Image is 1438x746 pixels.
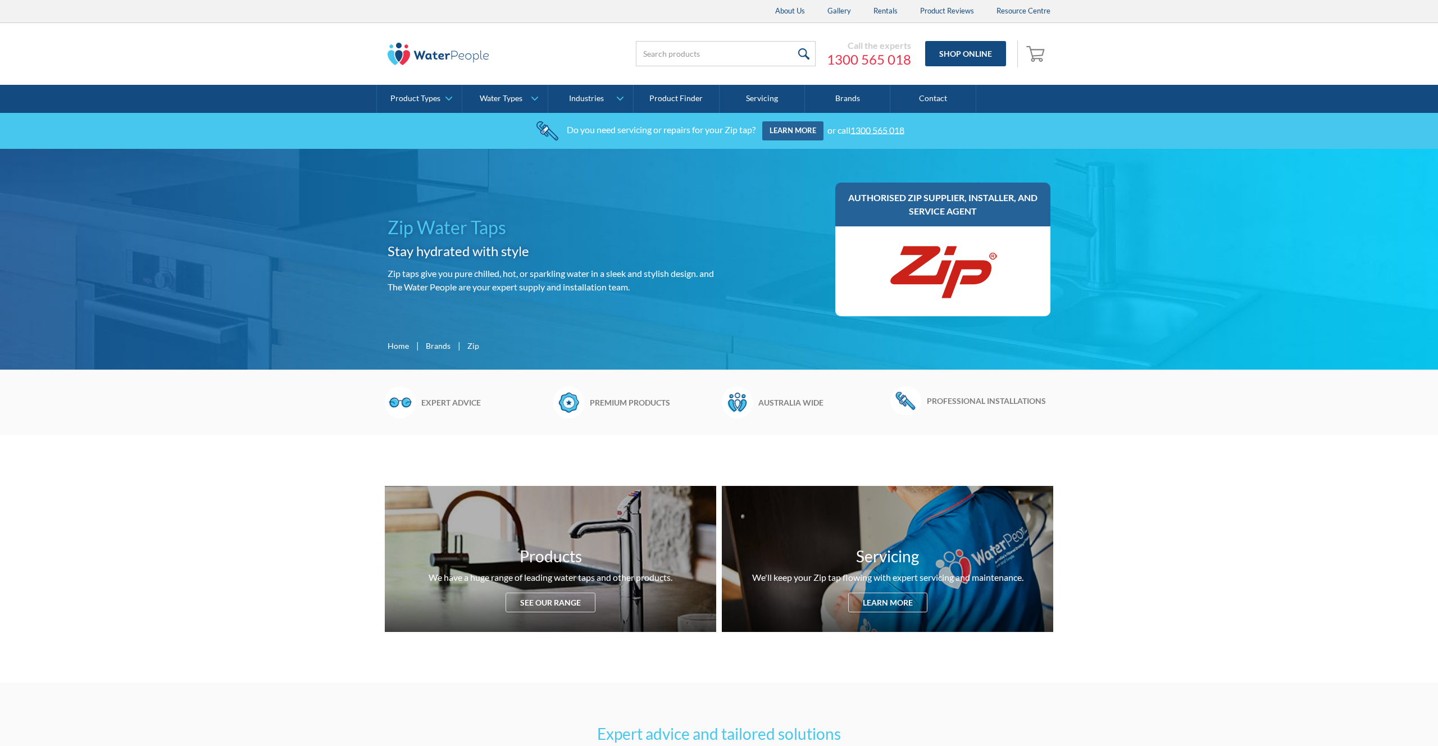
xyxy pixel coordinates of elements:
img: shopping cart [1026,44,1048,62]
div: Do you need servicing or repairs for your Zip tap? [567,124,756,135]
div: | [456,339,462,352]
h2: Stay hydrated with style [388,241,715,261]
a: 1300 565 018 [827,51,911,68]
div: Call the experts [827,40,911,51]
h6: Professional installations [927,395,1053,407]
a: Product Finder [634,85,719,113]
a: Servicing [720,85,805,113]
a: Water Types [462,85,547,113]
div: | [415,339,420,352]
input: Search products [636,41,816,66]
img: Badge [553,386,584,418]
a: Brands [426,340,450,352]
a: Brands [805,85,890,113]
img: Wrench [890,386,921,415]
div: We'll keep your Zip tap flowing with expert servicing and maintenance. [752,571,1023,584]
h6: Expert advice [421,397,548,408]
h3: Expert advice and tailored solutions [388,722,1050,745]
img: The Water People [388,43,489,65]
a: Shop Online [925,41,1006,66]
div: Product Types [390,94,440,103]
a: ServicingWe'll keep your Zip tap flowing with expert servicing and maintenance.Learn more [722,486,1053,632]
div: Water Types [480,94,522,103]
a: Learn more [762,121,823,140]
h6: Premium products [590,397,716,408]
div: or call [827,124,904,135]
img: Waterpeople Symbol [722,386,753,418]
h6: Australia wide [758,397,885,408]
div: See our range [506,593,595,612]
div: We have a huge range of leading water taps and other products. [429,571,672,584]
h1: Zip Water Taps [388,214,715,241]
p: Zip taps give you pure chilled, hot, or sparkling water in a sleek and stylish design. and The Wa... [388,267,715,294]
h3: Servicing [856,544,919,568]
div: Learn more [848,593,927,612]
a: Product Types [377,85,462,113]
a: 1300 565 018 [850,124,904,135]
img: Zip [887,238,999,305]
div: Industries [569,94,604,103]
a: Industries [548,85,633,113]
a: ProductsWe have a huge range of leading water taps and other products.See our range [385,486,716,632]
a: Contact [890,85,976,113]
div: Zip [467,340,479,352]
img: Glasses [385,386,416,418]
a: Open empty cart [1023,40,1050,67]
h3: Authorised Zip supplier, installer, and service agent [847,191,1039,218]
h3: Products [520,544,582,568]
a: Home [388,340,409,352]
